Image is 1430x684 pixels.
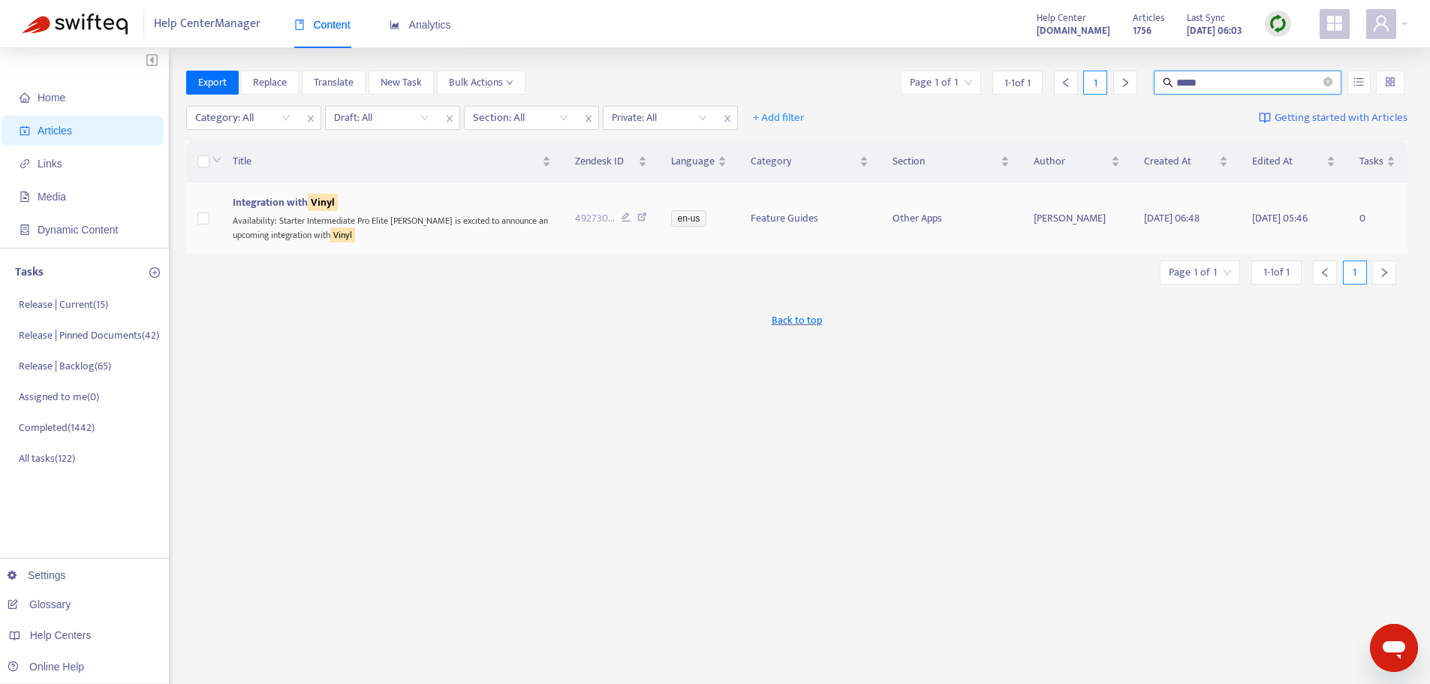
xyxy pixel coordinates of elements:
span: Articles [38,125,72,137]
a: Getting started with Articles [1259,106,1407,130]
span: area-chart [390,20,400,30]
span: file-image [20,191,30,202]
span: Help Center Manager [154,10,260,38]
p: Tasks [15,264,44,282]
span: Media [38,191,66,203]
p: Completed ( 1442 ) [19,420,95,435]
th: Edited At [1240,141,1347,182]
span: appstore [1326,14,1344,32]
span: down [506,79,513,86]
span: plus-circle [149,267,160,278]
span: Replace [253,74,287,91]
a: [DOMAIN_NAME] [1037,22,1110,39]
span: unordered-list [1353,77,1364,87]
sqkw: Vinyl [308,194,338,211]
p: Release | Pinned Documents ( 42 ) [19,327,159,343]
span: search [1163,77,1173,88]
span: Title [233,153,539,170]
a: Settings [8,569,66,581]
button: Replace [241,71,299,95]
span: Tasks [1359,153,1383,170]
sqkw: Vinyl [330,227,355,243]
span: Getting started with Articles [1275,110,1407,127]
div: 1 [1343,261,1367,285]
span: Dynamic Content [38,224,118,236]
span: + Add filter [753,109,805,127]
td: Feature Guides [739,182,881,255]
span: Language [671,153,715,170]
div: Availability: Starter Intermediate Pro Elite [PERSON_NAME] is excited to announce an upcoming int... [233,211,551,242]
span: close [440,110,459,128]
th: Zendesk ID [563,141,660,182]
span: 1 - 1 of 1 [1004,75,1031,91]
th: Created At [1132,141,1240,182]
span: left [1061,77,1071,88]
span: Articles [1133,10,1164,26]
span: account-book [20,125,30,136]
span: Help Centers [30,629,92,641]
button: Translate [302,71,366,95]
div: 1 [1083,71,1107,95]
td: Other Apps [881,182,1022,255]
span: container [20,224,30,235]
span: close [301,110,321,128]
span: close [579,110,598,128]
span: book [294,20,305,30]
td: 0 [1347,182,1407,255]
span: 1 - 1 of 1 [1263,264,1290,280]
span: link [20,158,30,169]
span: Bulk Actions [449,74,513,91]
span: Integration with [233,194,338,211]
span: Analytics [390,19,451,31]
span: en-us [671,210,706,227]
span: Help Center [1037,10,1086,26]
strong: [DOMAIN_NAME] [1037,23,1110,39]
span: 492730 ... [575,210,615,227]
span: Export [198,74,227,91]
strong: [DATE] 06:03 [1187,23,1242,39]
span: Category [751,153,856,170]
button: unordered-list [1347,71,1371,95]
span: Last Sync [1187,10,1225,26]
span: New Task [381,74,422,91]
span: [DATE] 06:48 [1144,209,1200,227]
th: Category [739,141,881,182]
span: user [1372,14,1390,32]
p: Release | Backlog ( 65 ) [19,358,111,374]
span: Zendesk ID [575,153,636,170]
span: right [1120,77,1130,88]
span: Edited At [1252,153,1323,170]
span: Back to top [772,312,822,328]
span: [DATE] 05:46 [1252,209,1308,227]
span: Author [1034,153,1109,170]
td: [PERSON_NAME] [1022,182,1133,255]
th: Section [881,141,1022,182]
span: Created At [1144,153,1216,170]
button: + Add filter [742,106,816,130]
img: image-link [1259,112,1271,124]
span: close [718,110,737,128]
th: Author [1022,141,1133,182]
a: Online Help [8,661,84,673]
button: New Task [369,71,434,95]
span: Content [294,19,351,31]
span: Section [893,153,998,170]
span: Home [38,92,65,104]
button: Bulk Actionsdown [437,71,525,95]
a: Glossary [8,598,71,610]
span: Links [38,158,62,170]
span: left [1320,267,1330,278]
p: Assigned to me ( 0 ) [19,389,99,405]
th: Title [221,141,563,182]
img: Swifteq [23,14,128,35]
p: Release | Current ( 15 ) [19,297,108,312]
span: close-circle [1323,77,1332,86]
span: down [212,155,221,164]
th: Tasks [1347,141,1407,182]
span: close-circle [1323,76,1332,90]
th: Language [659,141,739,182]
strong: 1756 [1133,23,1152,39]
button: Export [186,71,239,95]
span: right [1379,267,1389,278]
span: Translate [314,74,354,91]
